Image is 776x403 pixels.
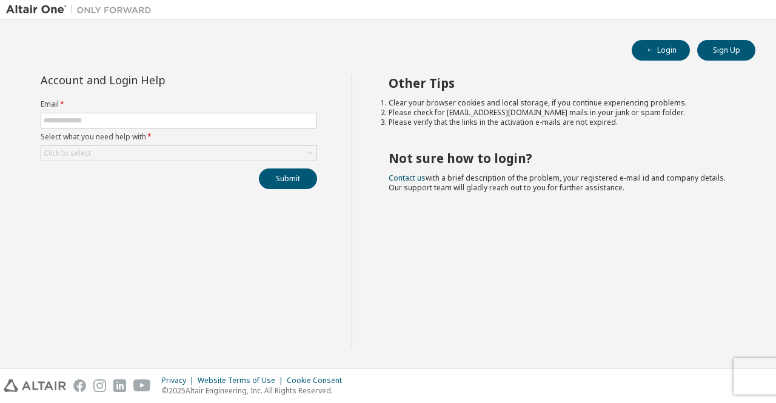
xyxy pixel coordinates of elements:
img: linkedin.svg [113,379,126,392]
div: Account and Login Help [41,75,262,85]
label: Select what you need help with [41,132,317,142]
button: Submit [259,168,317,189]
div: Website Terms of Use [198,376,287,385]
label: Email [41,99,317,109]
div: Click to select [41,146,316,161]
li: Please verify that the links in the activation e-mails are not expired. [389,118,734,127]
p: © 2025 Altair Engineering, Inc. All Rights Reserved. [162,385,349,396]
button: Sign Up [697,40,755,61]
img: Altair One [6,4,158,16]
img: instagram.svg [93,379,106,392]
div: Cookie Consent [287,376,349,385]
div: Click to select [44,148,91,158]
button: Login [632,40,690,61]
img: altair_logo.svg [4,379,66,392]
div: Privacy [162,376,198,385]
a: Contact us [389,173,426,183]
img: facebook.svg [73,379,86,392]
span: with a brief description of the problem, your registered e-mail id and company details. Our suppo... [389,173,726,193]
li: Clear your browser cookies and local storage, if you continue experiencing problems. [389,98,734,108]
h2: Not sure how to login? [389,150,734,166]
img: youtube.svg [133,379,151,392]
h2: Other Tips [389,75,734,91]
li: Please check for [EMAIL_ADDRESS][DOMAIN_NAME] mails in your junk or spam folder. [389,108,734,118]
